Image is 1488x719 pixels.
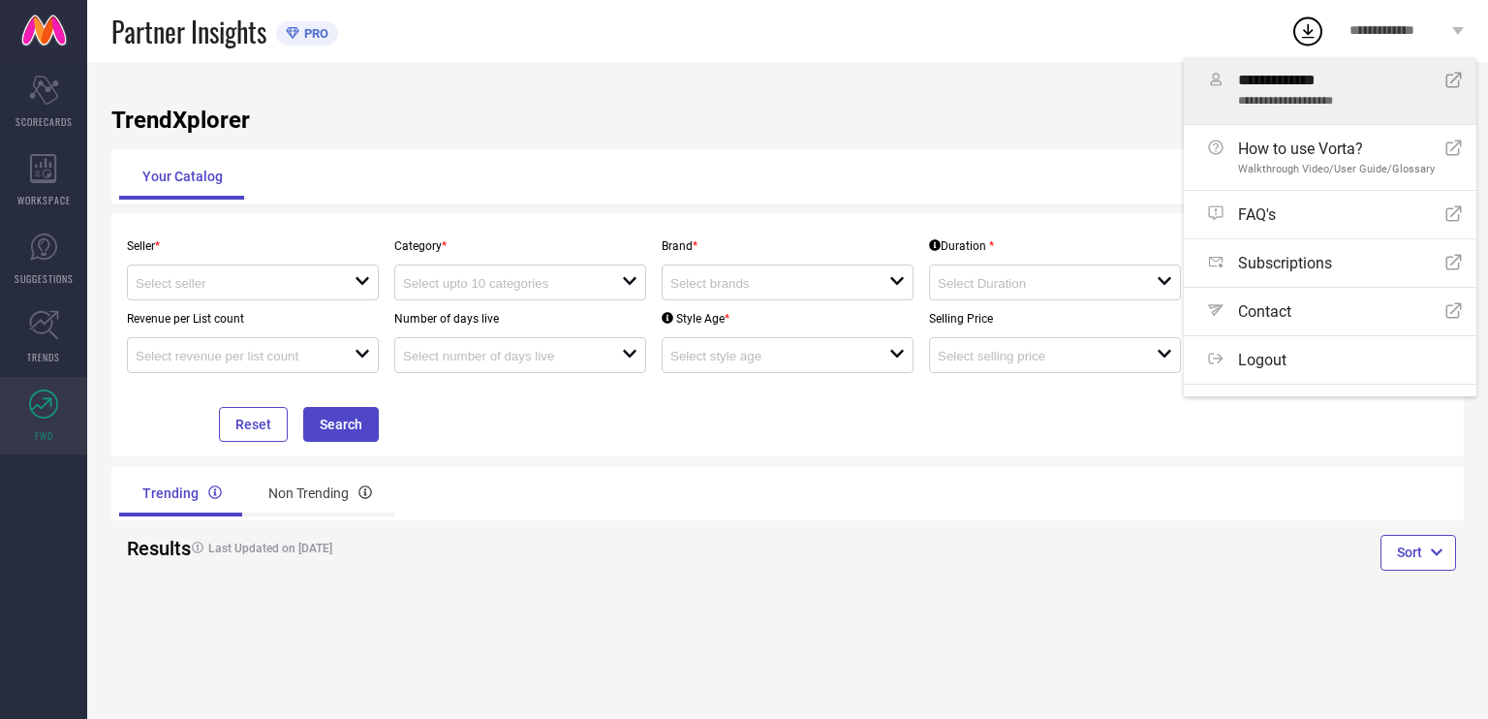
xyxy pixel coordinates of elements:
[299,26,328,41] span: PRO
[938,349,1134,363] input: Select selling price
[15,271,74,286] span: SUGGESTIONS
[394,239,646,253] p: Category
[1184,125,1476,190] a: How to use Vorta?Walkthrough Video/User Guide/Glossary
[136,276,332,291] input: Select seller
[127,537,167,560] h2: Results
[27,350,60,364] span: TRENDS
[111,107,1464,134] h1: TrendXplorer
[136,349,332,363] input: Select revenue per list count
[119,153,246,200] div: Your Catalog
[403,276,600,291] input: Select upto 10 categories
[929,312,1181,326] p: Selling Price
[17,193,71,207] span: WORKSPACE
[303,407,379,442] button: Search
[1184,191,1476,238] a: FAQ's
[1380,535,1456,570] button: Sort
[670,349,867,363] input: Select style age
[403,349,600,363] input: Select number of days live
[35,428,53,443] span: FWD
[15,114,73,129] span: SCORECARDS
[127,312,379,326] p: Revenue per List count
[119,470,245,516] div: Trending
[662,239,914,253] p: Brand
[1184,288,1476,335] a: Contact
[1290,14,1325,48] div: Open download list
[662,312,729,326] div: Style Age
[1238,205,1276,224] span: FAQ's
[1238,140,1435,158] span: How to use Vorta?
[929,239,994,253] div: Duration
[111,12,266,51] span: Partner Insights
[394,312,646,326] p: Number of days live
[670,276,867,291] input: Select brands
[219,407,288,442] button: Reset
[127,239,379,253] p: Seller
[1238,351,1286,369] span: Logout
[938,276,1134,291] input: Select Duration
[1238,254,1332,272] span: Subscriptions
[182,542,717,555] h4: Last Updated on [DATE]
[1238,302,1291,321] span: Contact
[245,470,395,516] div: Non Trending
[1238,163,1435,175] span: Walkthrough Video/User Guide/Glossary
[1184,239,1476,287] a: Subscriptions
